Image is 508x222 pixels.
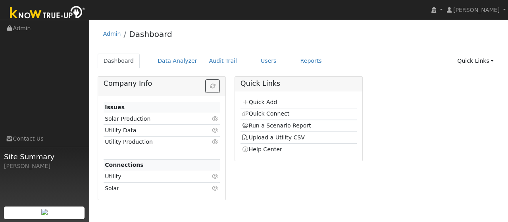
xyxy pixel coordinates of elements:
a: Run a Scenario Report [242,122,311,129]
td: Solar Production [104,113,201,125]
a: Quick Connect [242,110,289,117]
a: Quick Links [451,54,500,68]
a: Dashboard [129,29,172,39]
i: Click to view [212,174,219,179]
i: Click to view [212,185,219,191]
a: Reports [294,54,328,68]
img: Know True-Up [6,4,89,22]
td: Utility [104,171,201,182]
a: Quick Add [242,99,277,105]
td: Solar [104,183,201,194]
div: [PERSON_NAME] [4,162,85,170]
a: Dashboard [98,54,140,68]
a: Audit Trail [203,54,243,68]
strong: Issues [105,104,125,110]
a: Data Analyzer [152,54,203,68]
h5: Quick Links [241,79,357,88]
img: retrieve [41,209,48,215]
td: Utility Data [104,125,201,136]
a: Help Center [242,146,282,153]
i: Click to view [212,139,219,145]
a: Admin [103,31,121,37]
i: Click to view [212,127,219,133]
span: Site Summary [4,151,85,162]
strong: Connections [105,162,144,168]
td: Utility Production [104,136,201,148]
i: Click to view [212,116,219,122]
span: [PERSON_NAME] [453,7,500,13]
h5: Company Info [104,79,220,88]
a: Upload a Utility CSV [242,134,305,141]
a: Users [255,54,283,68]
